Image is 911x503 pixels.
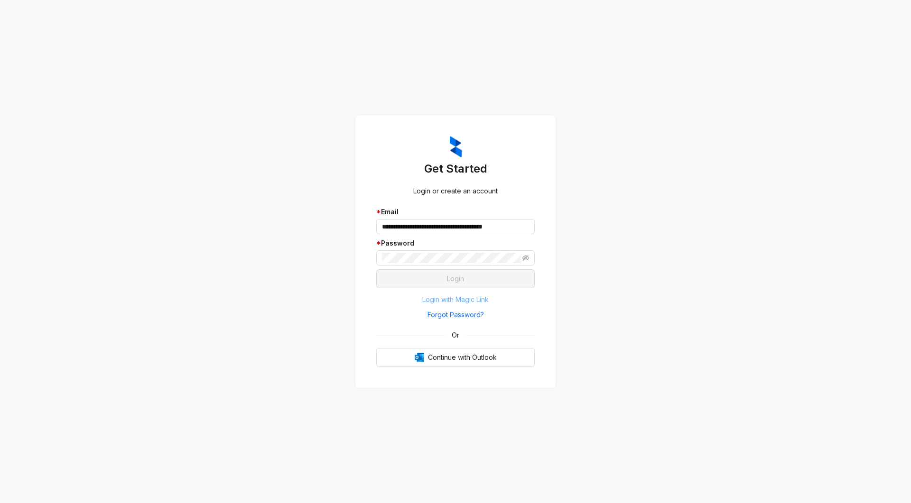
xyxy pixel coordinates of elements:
[376,161,535,176] h3: Get Started
[376,292,535,307] button: Login with Magic Link
[376,348,535,367] button: OutlookContinue with Outlook
[422,294,489,305] span: Login with Magic Link
[376,207,535,217] div: Email
[415,353,424,362] img: Outlook
[522,255,529,261] span: eye-invisible
[428,310,484,320] span: Forgot Password?
[428,352,497,363] span: Continue with Outlook
[376,307,535,322] button: Forgot Password?
[445,330,466,340] span: Or
[450,136,462,158] img: ZumaIcon
[376,186,535,196] div: Login or create an account
[376,269,535,288] button: Login
[376,238,535,248] div: Password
